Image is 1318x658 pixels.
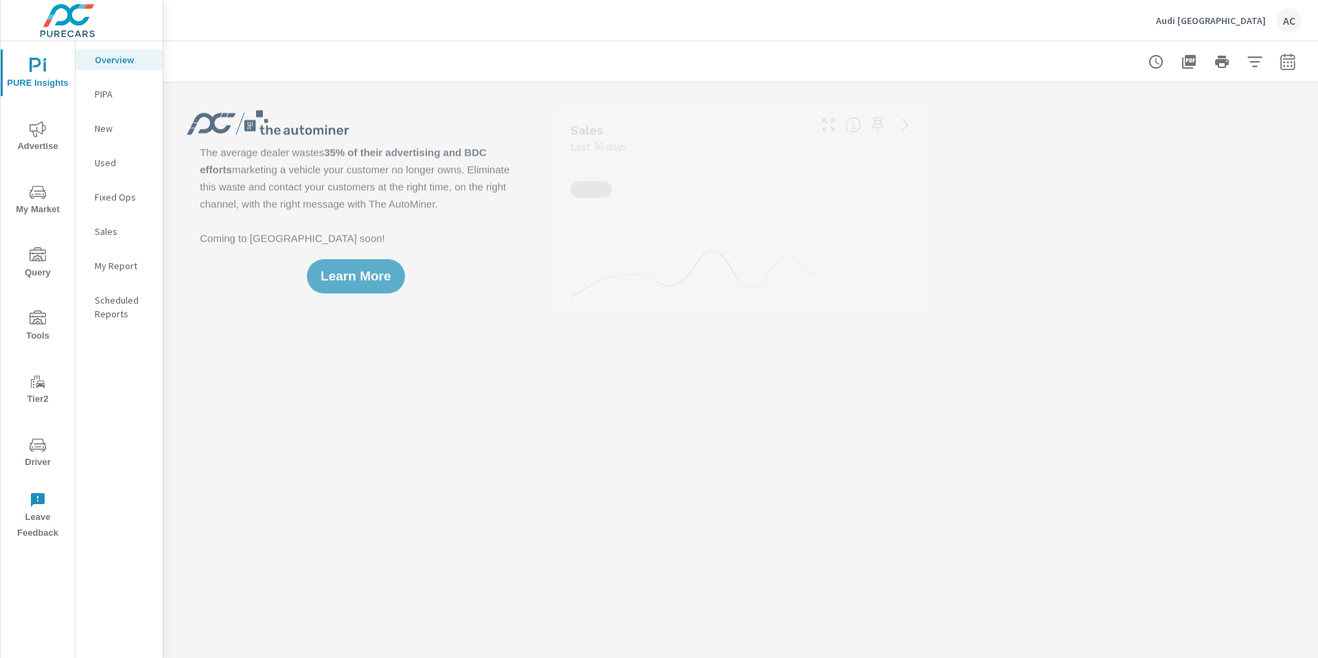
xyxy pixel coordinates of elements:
div: Sales [76,221,163,242]
button: Make Fullscreen [818,114,840,136]
div: Scheduled Reports [76,290,163,324]
button: Learn More [307,259,404,293]
button: "Export Report to PDF" [1175,48,1203,76]
span: Number of vehicles sold by the dealership over the selected date range. [Source: This data is sou... [845,117,862,133]
span: Advertise [5,121,71,155]
div: Overview [76,49,163,70]
p: Overview [95,53,152,67]
button: Print Report [1208,48,1236,76]
span: Query [5,247,71,281]
div: New [76,118,163,139]
div: PIPA [76,84,163,104]
p: New [95,122,152,135]
div: AC [1277,8,1302,33]
span: Driver [5,437,71,470]
h5: Sales [570,123,603,137]
p: My Report [95,259,152,273]
button: Select Date Range [1274,48,1302,76]
p: Sales [95,225,152,238]
div: My Report [76,256,163,276]
span: PURE Insights [5,58,71,91]
p: Scheduled Reports [95,293,152,321]
div: Used [76,152,163,173]
button: Apply Filters [1241,48,1269,76]
div: nav menu [1,41,75,547]
span: Tools [5,310,71,344]
p: Fixed Ops [95,190,152,204]
p: PIPA [95,87,152,101]
span: Save this to your personalized report [867,114,889,136]
p: Last 30 days [570,138,627,155]
span: My Market [5,184,71,218]
span: Learn More [321,270,391,282]
a: See more details in report [894,114,916,136]
div: Fixed Ops [76,187,163,207]
span: Tier2 [5,374,71,407]
p: Audi [GEOGRAPHIC_DATA] [1156,14,1266,27]
span: Leave Feedback [5,492,71,541]
p: Used [95,156,152,170]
